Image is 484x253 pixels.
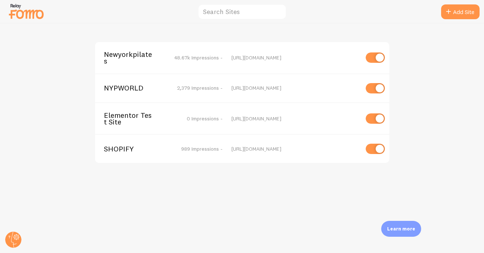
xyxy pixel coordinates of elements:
[104,146,163,152] span: SHOPIFY
[174,54,223,61] span: 48.67k Impressions -
[231,146,359,152] div: [URL][DOMAIN_NAME]
[177,85,223,91] span: 2,379 Impressions -
[187,115,223,122] span: 0 Impressions -
[104,112,163,126] span: Elementor Test Site
[381,221,421,237] div: Learn more
[231,54,359,61] div: [URL][DOMAIN_NAME]
[181,146,223,152] span: 989 Impressions -
[231,85,359,91] div: [URL][DOMAIN_NAME]
[231,115,359,122] div: [URL][DOMAIN_NAME]
[8,2,45,21] img: fomo-relay-logo-orange.svg
[104,51,163,65] span: Newyorkpilates
[387,225,415,232] p: Learn more
[104,85,163,91] span: NYPWORLD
